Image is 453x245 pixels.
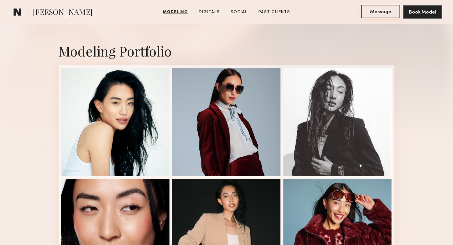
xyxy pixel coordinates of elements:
span: [PERSON_NAME] [33,7,92,19]
button: Book Model [403,5,442,19]
a: Modeling [160,9,191,15]
a: Social [228,9,250,15]
a: Past Clients [256,9,293,15]
a: Book Model [403,9,442,15]
a: Digitals [196,9,222,15]
button: Message [361,5,400,18]
div: Modeling Portfolio [59,42,394,60]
